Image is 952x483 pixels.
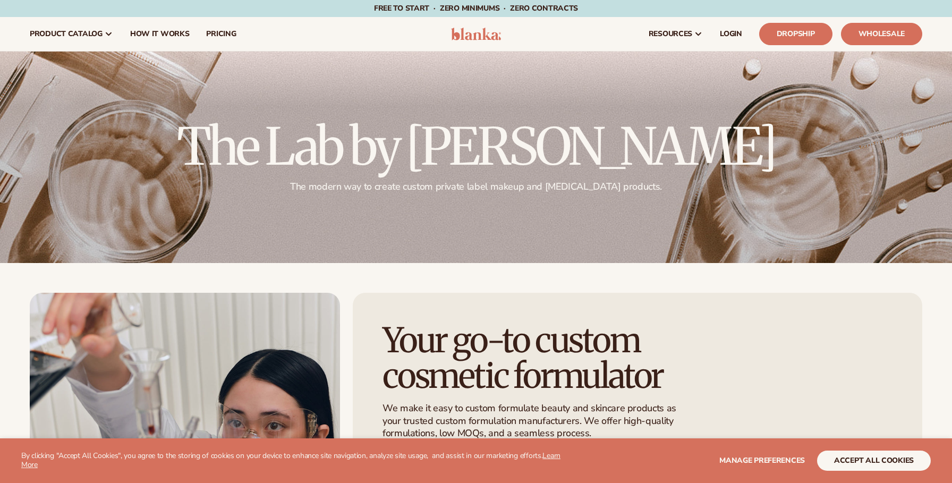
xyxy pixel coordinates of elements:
[177,181,775,193] p: The modern way to create custom private label makeup and [MEDICAL_DATA] products.
[720,30,742,38] span: LOGIN
[841,23,922,45] a: Wholesale
[711,17,751,51] a: LOGIN
[817,451,931,471] button: accept all cookies
[719,451,805,471] button: Manage preferences
[382,323,705,394] h1: Your go-to custom cosmetic formulator
[21,452,577,470] p: By clicking "Accept All Cookies", you agree to the storing of cookies on your device to enhance s...
[177,121,775,172] h2: The Lab by [PERSON_NAME]
[206,30,236,38] span: pricing
[451,28,501,40] img: logo
[382,402,683,439] p: We make it easy to custom formulate beauty and skincare products as your trusted custom formulati...
[122,17,198,51] a: How It Works
[130,30,190,38] span: How It Works
[649,30,692,38] span: resources
[21,17,122,51] a: product catalog
[374,3,578,13] span: Free to start · ZERO minimums · ZERO contracts
[759,23,832,45] a: Dropship
[719,455,805,465] span: Manage preferences
[640,17,711,51] a: resources
[21,451,560,470] a: Learn More
[198,17,244,51] a: pricing
[30,30,103,38] span: product catalog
